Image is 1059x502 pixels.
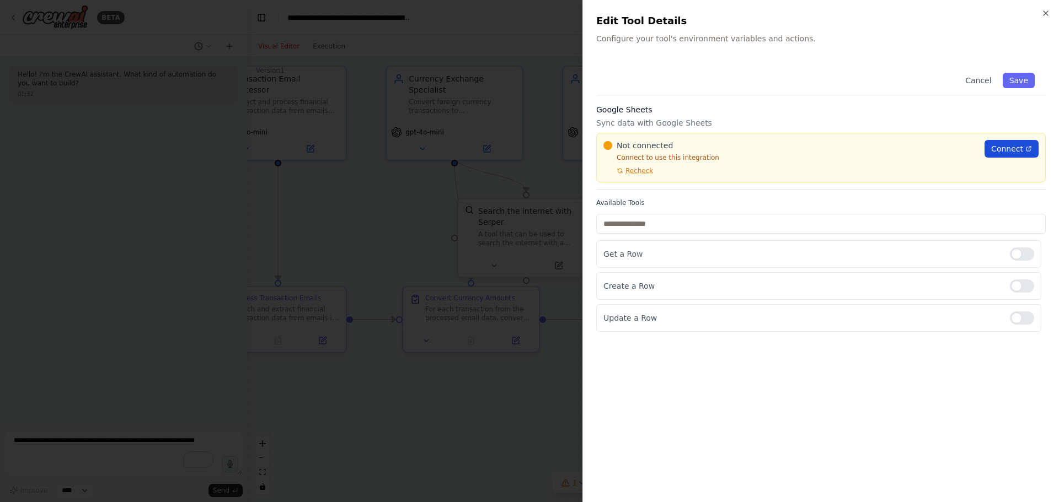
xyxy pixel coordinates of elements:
p: Update a Row [603,312,1001,323]
button: Cancel [959,73,998,88]
h2: Edit Tool Details [596,13,1046,29]
button: Recheck [603,166,653,175]
p: Connect to use this integration [603,153,978,162]
label: Available Tools [596,198,1046,207]
a: Connect [985,140,1039,158]
p: Sync data with Google Sheets [596,117,1046,128]
span: Recheck [625,166,653,175]
button: Save [1003,73,1035,88]
h3: Google Sheets [596,104,1046,115]
span: Not connected [617,140,673,151]
p: Configure your tool's environment variables and actions. [596,33,1046,44]
span: Connect [991,143,1023,154]
p: Get a Row [603,249,1001,260]
p: Create a Row [603,280,1001,292]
